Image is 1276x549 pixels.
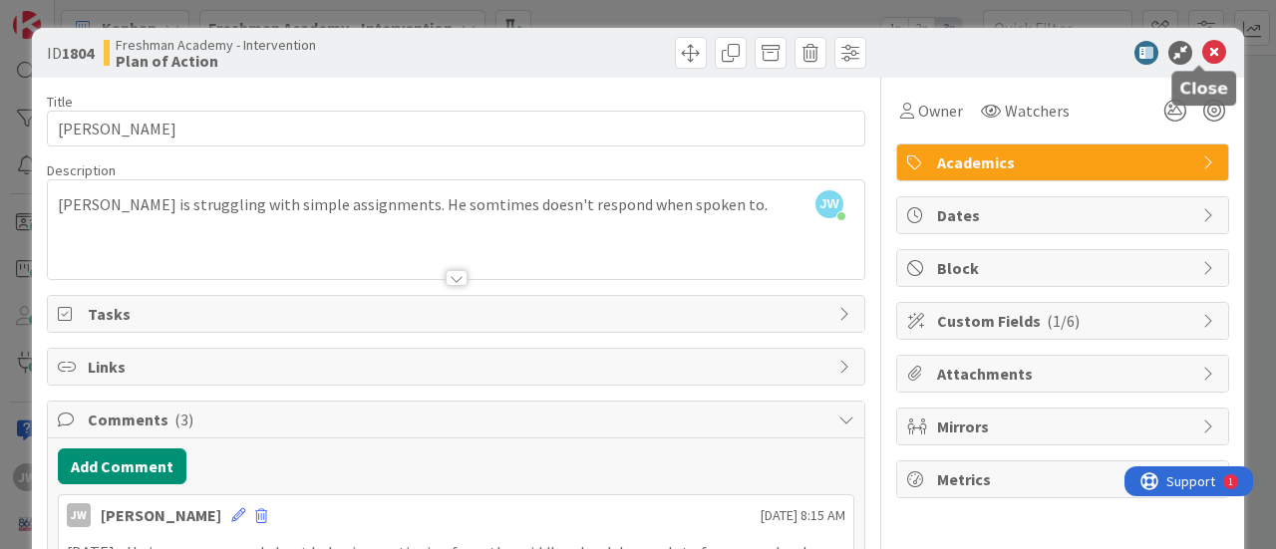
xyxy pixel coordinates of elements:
[1179,79,1228,98] h5: Close
[47,93,73,111] label: Title
[104,8,109,24] div: 1
[937,203,1192,227] span: Dates
[62,43,94,63] b: 1804
[47,111,865,146] input: type card name here...
[88,302,828,326] span: Tasks
[47,41,94,65] span: ID
[67,503,91,527] div: JW
[58,193,854,216] p: [PERSON_NAME] is struggling with simple assignments. He somtimes doesn't respond when spoken to.
[42,3,91,27] span: Support
[116,53,316,69] b: Plan of Action
[101,503,221,527] div: [PERSON_NAME]
[937,256,1192,280] span: Block
[47,161,116,179] span: Description
[918,99,963,123] span: Owner
[937,309,1192,333] span: Custom Fields
[58,448,186,484] button: Add Comment
[815,190,843,218] span: JW
[937,362,1192,386] span: Attachments
[937,150,1192,174] span: Academics
[1047,311,1080,331] span: ( 1/6 )
[1005,99,1070,123] span: Watchers
[761,505,845,526] span: [DATE] 8:15 AM
[937,414,1192,438] span: Mirrors
[937,467,1192,491] span: Metrics
[88,355,828,379] span: Links
[174,410,193,429] span: ( 3 )
[116,37,316,53] span: Freshman Academy - Intervention
[88,408,828,431] span: Comments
